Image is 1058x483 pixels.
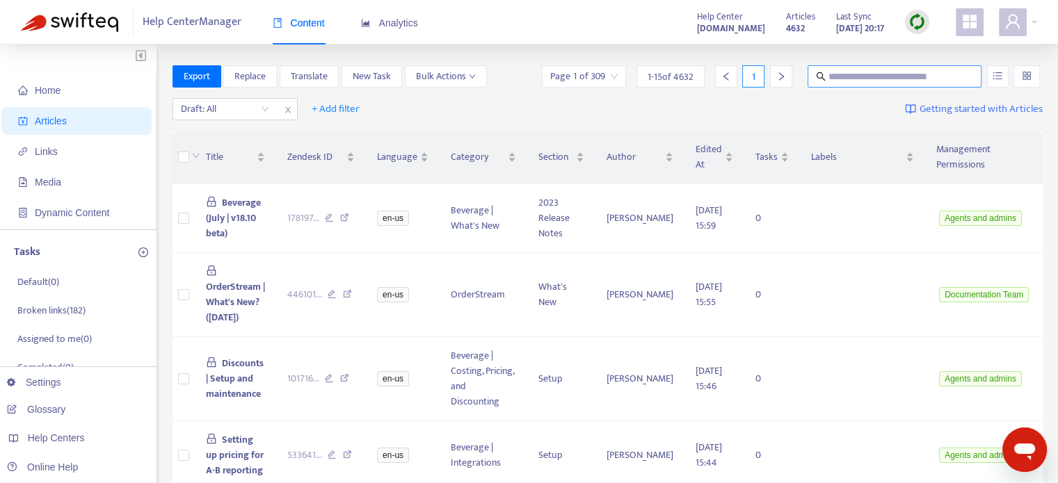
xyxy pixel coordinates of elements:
[1002,427,1047,472] iframe: Button to launch messaging window
[143,9,241,35] span: Help Center Manager
[607,149,662,165] span: Author
[377,448,409,463] span: en-us
[291,69,328,84] span: Translate
[206,355,264,402] span: Discounts | Setup and maintenance
[206,357,217,368] span: lock
[7,377,61,388] a: Settings
[786,9,815,24] span: Articles
[920,101,1043,117] span: Getting started with Articles
[361,18,371,28] span: area-chart
[939,287,1029,302] span: Documentation Team
[697,21,765,36] strong: [DOMAIN_NAME]
[287,211,319,226] span: 178197 ...
[987,65,1009,88] button: unordered-list
[440,337,527,421] td: Beverage | Costing, Pricing, and Discounting
[35,207,109,218] span: Dynamic Content
[377,371,409,386] span: en-us
[7,404,65,415] a: Glossary
[17,275,59,289] p: Default ( 0 )
[925,131,1043,184] th: Management Permissions
[836,9,872,24] span: Last Sync
[301,98,370,120] button: + Add filter
[527,337,595,421] td: Setup
[287,287,322,302] span: 446101 ...
[184,69,210,84] span: Export
[800,131,925,184] th: Labels
[366,131,440,184] th: Language
[451,149,505,165] span: Category
[786,21,805,36] strong: 4632
[206,196,217,207] span: lock
[173,65,221,88] button: Export
[279,101,297,118] span: close
[206,265,217,276] span: lock
[595,131,684,184] th: Author
[696,439,722,470] span: [DATE] 15:44
[273,17,325,28] span: Content
[138,247,148,257] span: plus-circle
[342,65,402,88] button: New Task
[595,337,684,421] td: [PERSON_NAME]
[206,279,265,325] span: OrderStream | What's New? ([DATE])
[744,337,800,421] td: 0
[755,149,778,165] span: Tasks
[744,131,800,184] th: Tasks
[18,208,28,218] span: container
[206,433,217,444] span: lock
[908,13,926,31] img: sync.dc5367851b00ba804db3.png
[993,71,1002,81] span: unordered-list
[377,287,409,302] span: en-us
[18,177,28,187] span: file-image
[35,115,67,126] span: Articles
[192,152,200,160] span: down
[312,101,360,117] span: + Add filter
[35,85,61,96] span: Home
[684,131,744,184] th: Edited At
[405,65,487,88] button: Bulk Actionsdown
[377,149,417,165] span: Language
[361,17,418,28] span: Analytics
[648,69,694,84] span: 1 - 15 of 4632
[696,202,722,234] span: [DATE] 15:59
[206,195,262,241] span: Beverage (July | v18.10 beta)
[14,244,40,261] p: Tasks
[17,360,74,375] p: Completed ( 0 )
[17,303,86,318] p: Broken links ( 182 )
[696,363,722,394] span: [DATE] 15:46
[527,253,595,337] td: What's New
[469,73,476,80] span: down
[939,448,1022,463] span: Agents and admins
[440,253,527,337] td: OrderStream
[595,184,684,253] td: [PERSON_NAME]
[721,72,731,81] span: left
[697,20,765,36] a: [DOMAIN_NAME]
[377,211,409,226] span: en-us
[18,147,28,156] span: link
[287,149,344,165] span: Zendesk ID
[234,69,266,84] span: Replace
[7,461,78,473] a: Online Help
[776,72,786,81] span: right
[416,69,476,84] span: Bulk Actions
[811,149,903,165] span: Labels
[744,253,800,337] td: 0
[280,65,339,88] button: Translate
[21,13,118,32] img: Swifteq
[440,184,527,253] td: Beverage | What's New
[206,432,264,478] span: Setting up pricing for A-B reporting
[287,448,322,463] span: 533641 ...
[1004,13,1021,30] span: user
[195,131,276,184] th: Title
[273,18,282,28] span: book
[28,432,85,443] span: Help Centers
[35,177,61,188] span: Media
[939,211,1022,226] span: Agents and admins
[287,371,319,386] span: 101716 ...
[742,65,764,88] div: 1
[276,131,367,184] th: Zendesk ID
[816,72,826,81] span: search
[939,371,1022,386] span: Agents and admins
[35,146,58,157] span: Links
[744,184,800,253] td: 0
[17,331,92,346] p: Assigned to me ( 0 )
